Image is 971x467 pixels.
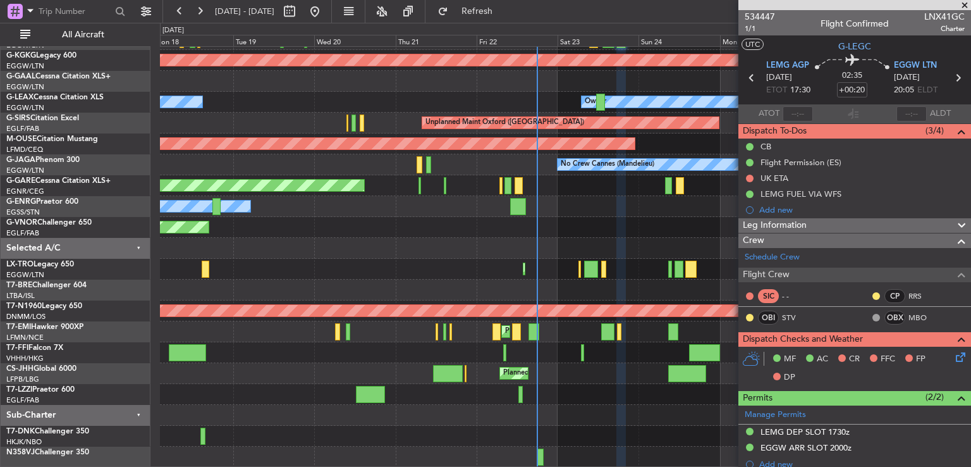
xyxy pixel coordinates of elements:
[6,94,34,101] span: G-LEAX
[916,353,925,366] span: FP
[766,84,787,97] span: ETOT
[720,35,801,46] div: Mon 25
[6,449,35,456] span: N358VJ
[585,92,606,111] div: Owner
[505,322,611,341] div: Planned Maint [PERSON_NAME]
[477,35,558,46] div: Fri 22
[760,427,850,437] div: LEMG DEP SLOT 1730z
[6,395,39,405] a: EGLF/FAB
[784,353,796,366] span: MF
[33,30,133,39] span: All Aircraft
[6,386,75,394] a: T7-LZZIPraetor 600
[783,106,813,121] input: --:--
[6,135,98,143] a: M-OUSECitation Mustang
[6,103,44,113] a: EGGW/LTN
[6,333,44,342] a: LFMN/NCE
[6,156,80,164] a: G-JAGAPhenom 300
[6,177,35,185] span: G-GARE
[6,302,42,310] span: T7-N1960
[745,10,775,23] span: 534447
[6,261,74,268] a: LX-TROLegacy 650
[6,344,28,352] span: T7-FFI
[6,354,44,363] a: VHHH/HKG
[925,390,944,404] span: (2/2)
[760,157,841,168] div: Flight Permission (ES)
[314,35,395,46] div: Wed 20
[162,25,184,36] div: [DATE]
[6,323,31,331] span: T7-EMI
[6,282,87,289] a: T7-BREChallenger 604
[759,204,965,215] div: Add new
[894,59,937,72] span: EGGW LTN
[743,124,807,139] span: Dispatch To-Dos
[821,17,889,30] div: Flight Confirmed
[6,156,35,164] span: G-JAGA
[6,73,35,80] span: G-GAAL
[894,84,914,97] span: 20:05
[6,282,32,289] span: T7-BRE
[766,72,792,84] span: [DATE]
[924,23,965,34] span: Charter
[6,365,76,373] a: CS-JHHGlobal 6000
[6,187,44,196] a: EGNR/CEG
[6,375,39,384] a: LFPB/LBG
[745,23,775,34] span: 1/1
[784,371,795,384] span: DP
[817,353,828,366] span: AC
[884,311,905,325] div: OBX
[638,35,719,46] div: Sun 24
[758,289,779,303] div: SIC
[745,409,806,421] a: Manage Permits
[743,268,790,282] span: Flight Crew
[152,35,233,46] div: Mon 18
[6,449,89,456] a: N358VJChallenger 350
[6,115,30,122] span: G-SIRS
[6,208,40,217] a: EGSS/STN
[6,177,111,185] a: G-GARECessna Citation XLS+
[6,344,63,352] a: T7-FFIFalcon 7X
[760,173,788,184] div: UK ETA
[6,73,111,80] a: G-GAALCessna Citation XLS+
[930,108,951,120] span: ALDT
[742,39,764,50] button: UTC
[924,10,965,23] span: LNX41GC
[6,166,44,175] a: EGGW/LTN
[396,35,477,46] div: Thu 21
[6,323,83,331] a: T7-EMIHawker 900XP
[6,302,82,310] a: T7-N1960Legacy 650
[766,59,809,72] span: LEMG AGP
[561,155,654,174] div: No Crew Cannes (Mandelieu)
[743,233,764,248] span: Crew
[6,52,76,59] a: G-KGKGLegacy 600
[849,353,860,366] span: CR
[760,189,841,199] div: LEMG FUEL VIA WFS
[6,145,43,154] a: LFMD/CEQ
[884,289,905,303] div: CP
[6,198,36,206] span: G-ENRG
[6,115,79,122] a: G-SIRSCitation Excel
[908,290,937,302] a: RRS
[6,437,42,447] a: HKJK/NBO
[6,52,36,59] span: G-KGKG
[842,70,862,82] span: 02:35
[6,135,37,143] span: M-OUSE
[760,141,771,152] div: CB
[743,218,807,233] span: Leg Information
[39,2,111,21] input: Trip Number
[425,113,584,132] div: Unplanned Maint Oxford ([GEOGRAPHIC_DATA])
[743,332,863,347] span: Dispatch Checks and Weather
[6,94,104,101] a: G-LEAXCessna Citation XLS
[6,386,32,394] span: T7-LZZI
[6,219,92,227] a: G-VNORChallenger 650
[881,353,895,366] span: FFC
[6,198,78,206] a: G-ENRGPraetor 600
[782,312,810,323] a: STV
[233,35,314,46] div: Tue 19
[6,82,44,92] a: EGGW/LTN
[758,311,779,325] div: OBI
[6,291,35,301] a: LTBA/ISL
[760,442,852,453] div: EGGW ARR SLOT 2000z
[925,124,944,137] span: (3/4)
[6,228,39,238] a: EGLF/FAB
[6,61,44,71] a: EGGW/LTN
